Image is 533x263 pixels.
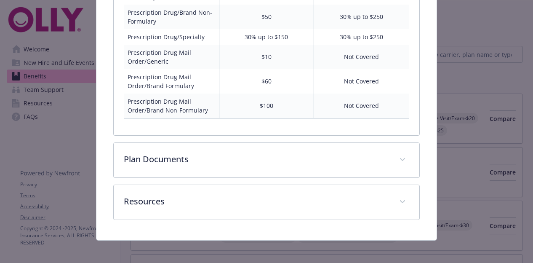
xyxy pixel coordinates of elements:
td: 30% up to $150 [219,29,314,45]
td: Prescription Drug Mail Order/Generic [124,45,219,69]
td: Not Covered [314,94,409,118]
td: $60 [219,69,314,94]
div: Resources [114,185,419,220]
td: Prescription Drug/Brand Non-Formulary [124,5,219,29]
td: Not Covered [314,45,409,69]
td: 30% up to $250 [314,29,409,45]
p: Resources [124,195,389,208]
td: Prescription Drug/Specialty [124,29,219,45]
td: Prescription Drug Mail Order/Brand Formulary [124,69,219,94]
td: Prescription Drug Mail Order/Brand Non-Formulary [124,94,219,118]
td: $50 [219,5,314,29]
p: Plan Documents [124,153,389,166]
td: Not Covered [314,69,409,94]
td: 30% up to $250 [314,5,409,29]
td: $100 [219,94,314,118]
td: $10 [219,45,314,69]
div: Plan Documents [114,143,419,177]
